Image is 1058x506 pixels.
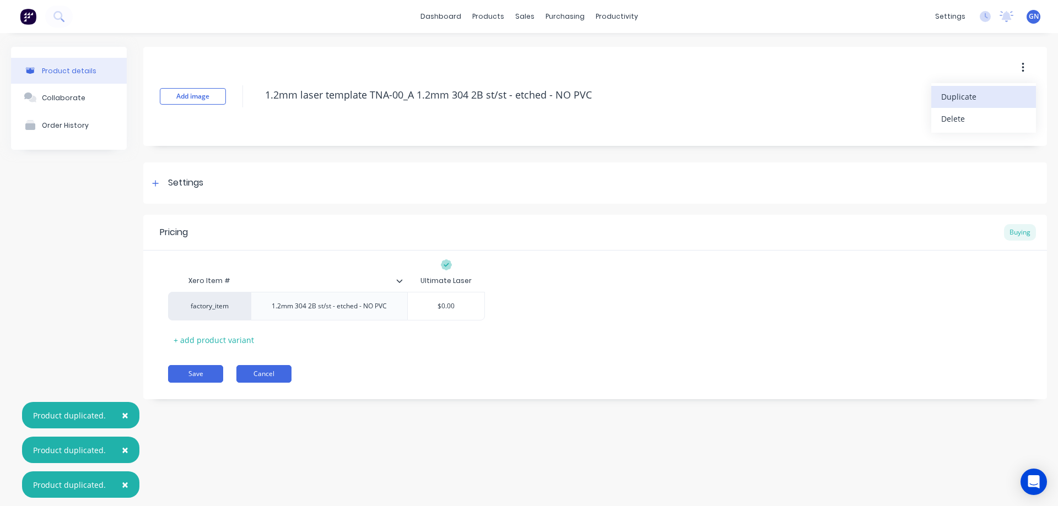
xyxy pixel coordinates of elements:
[263,299,396,313] div: 1.2mm 304 2B st/st - etched - NO PVC
[168,270,251,292] div: Xero Item #
[168,331,260,349] div: + add product variant
[260,82,956,108] textarea: 1.2mm laser template TNA-00_A 1.2mm 304 2B st/st - etched - NO PVC
[160,88,226,105] button: Add image
[1021,469,1047,495] div: Open Intercom Messenger
[122,407,128,423] span: ×
[168,176,203,190] div: Settings
[941,91,1024,102] span: Duplicate
[510,8,540,25] div: sales
[42,67,96,75] div: Product details
[42,94,85,102] div: Collaborate
[122,477,128,492] span: ×
[11,111,127,139] button: Order History
[20,8,36,25] img: Factory
[11,84,127,111] button: Collaborate
[420,276,472,286] div: Ultimate Laser
[42,121,89,129] div: Order History
[111,402,139,428] button: Close
[236,365,292,383] button: Cancel
[111,437,139,463] button: Close
[540,8,590,25] div: purchasing
[930,8,971,25] div: settings
[415,8,467,25] a: dashboard
[111,471,139,498] button: Close
[168,365,223,383] button: Save
[408,292,484,320] div: $0.00
[179,301,240,311] div: factory_item
[1029,12,1039,21] span: GN
[33,444,106,456] div: Product duplicated.
[160,226,188,239] div: Pricing
[11,58,127,84] button: Product details
[1004,224,1036,241] div: Buying
[122,442,128,458] span: ×
[590,8,644,25] div: productivity
[941,111,1026,127] div: Delete
[33,410,106,421] div: Product duplicated.
[33,479,106,491] div: Product duplicated.
[467,8,510,25] div: products
[168,292,485,320] div: factory_item1.2mm 304 2B st/st - etched - NO PVC$0.00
